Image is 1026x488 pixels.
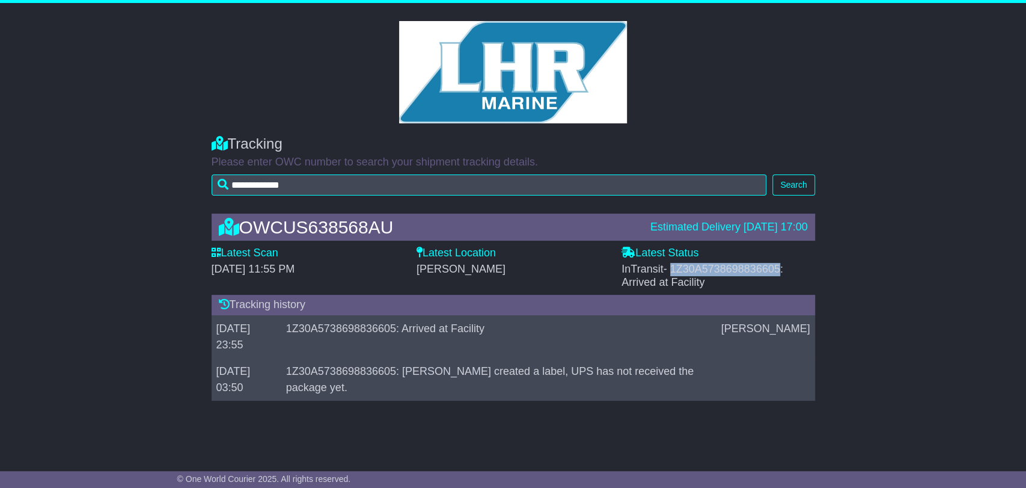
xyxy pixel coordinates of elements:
[621,263,783,288] span: InTransit
[281,315,716,358] td: 1Z30A5738698836605: Arrived at Facility
[213,217,644,237] div: OWCUS638568AU
[212,156,815,169] p: Please enter OWC number to search your shipment tracking details.
[212,295,815,315] div: Tracking history
[772,175,814,196] button: Search
[716,315,814,358] td: [PERSON_NAME]
[417,247,496,260] label: Latest Location
[399,21,628,123] img: GetCustomerLogo
[281,358,716,401] td: 1Z30A5738698836605: [PERSON_NAME] created a label, UPS has not received the package yet.
[212,315,281,358] td: [DATE] 23:55
[650,221,808,234] div: Estimated Delivery [DATE] 17:00
[417,263,505,275] span: [PERSON_NAME]
[212,247,278,260] label: Latest Scan
[212,135,815,153] div: Tracking
[212,358,281,401] td: [DATE] 03:50
[212,263,295,275] span: [DATE] 11:55 PM
[177,474,351,484] span: © One World Courier 2025. All rights reserved.
[621,263,783,288] span: - 1Z30A5738698836605: Arrived at Facility
[621,247,698,260] label: Latest Status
